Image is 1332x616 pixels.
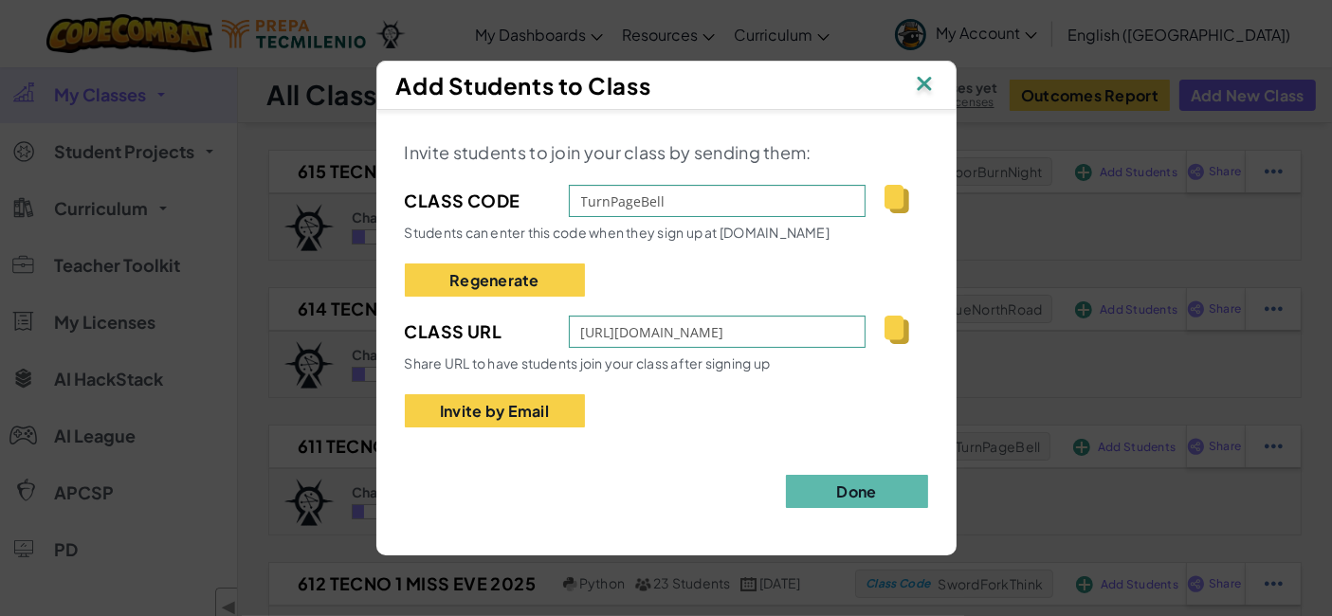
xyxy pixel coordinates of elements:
[405,354,771,371] span: Share URL to have students join your class after signing up
[885,316,908,344] img: IconCopy.svg
[396,71,651,100] span: Add Students to Class
[405,394,585,427] button: Invite by Email
[405,141,812,163] span: Invite students to join your class by sending them:
[885,185,908,213] img: IconCopy.svg
[786,475,928,508] button: Done
[405,317,550,346] span: Class Url
[405,263,585,297] button: Regenerate
[405,187,550,215] span: Class Code
[405,224,830,241] span: Students can enter this code when they sign up at [DOMAIN_NAME]
[912,71,937,100] img: IconClose.svg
